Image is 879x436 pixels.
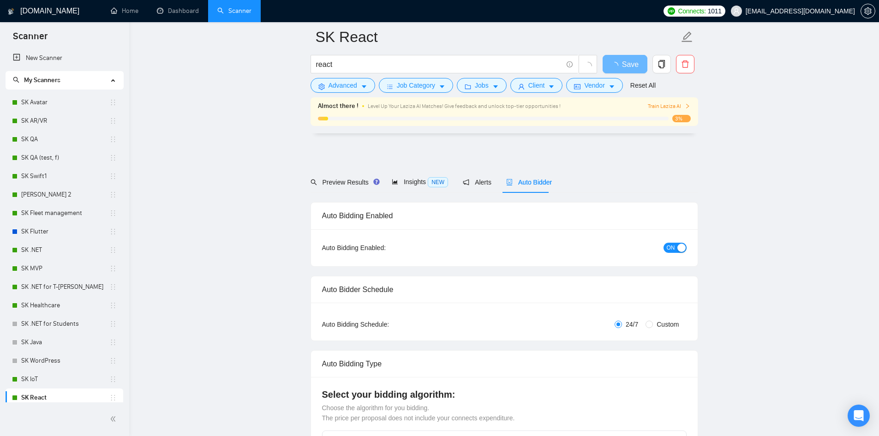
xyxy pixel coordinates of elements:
li: SK Flutter [6,222,123,241]
span: caret-down [548,83,555,90]
span: holder [109,376,117,383]
a: SK Swift1 [21,167,109,185]
span: holder [109,339,117,346]
span: robot [506,179,513,185]
span: caret-down [361,83,367,90]
a: SK MVP [21,259,109,278]
a: SK .NET for Students [21,315,109,333]
a: SK Healthcare [21,296,109,315]
span: edit [681,31,693,43]
a: SK Java [21,333,109,352]
span: delete [676,60,694,68]
div: Tooltip anchor [372,178,381,186]
div: Auto Bidding Type [322,351,687,377]
span: Advanced [329,80,357,90]
span: Vendor [584,80,604,90]
span: Alerts [463,179,491,186]
a: searchScanner [217,7,251,15]
a: SK WordPress [21,352,109,370]
span: double-left [110,414,119,424]
span: idcard [574,83,580,90]
span: Auto Bidder [506,179,552,186]
button: idcardVendorcaret-down [566,78,622,93]
span: loading [611,62,622,69]
span: holder [109,357,117,364]
h4: Select your bidding algorithm: [322,388,687,401]
li: SK Healthcare [6,296,123,315]
a: SK .NET for T-[PERSON_NAME] [21,278,109,296]
span: Connects: [678,6,706,16]
li: SK Java [6,333,123,352]
span: Level Up Your Laziza AI Matches! Give feedback and unlock top-tier opportunities ! [368,103,561,109]
span: 3% [672,115,691,122]
a: SK React [21,388,109,407]
span: holder [109,136,117,143]
span: holder [109,173,117,180]
span: caret-down [439,83,445,90]
a: SK QA (test, f) [21,149,109,167]
span: copy [653,60,670,68]
a: homeHome [111,7,138,15]
input: Scanner name... [316,25,679,48]
span: My Scanners [24,76,60,84]
a: SK AR/VR [21,112,109,130]
span: caret-down [609,83,615,90]
span: notification [463,179,469,185]
li: SK QA [6,130,123,149]
a: [PERSON_NAME] 2 [21,185,109,204]
li: SK IoT [6,370,123,388]
span: Client [528,80,545,90]
span: Scanner [6,30,55,49]
li: SK QA (test, f) [6,149,123,167]
li: SK .NET [6,241,123,259]
button: userClientcaret-down [510,78,563,93]
span: holder [109,154,117,161]
span: loading [584,62,592,70]
span: bars [387,83,393,90]
li: SK Avatar [6,93,123,112]
a: Reset All [630,80,656,90]
span: info-circle [567,61,573,67]
input: Search Freelance Jobs... [316,59,562,70]
span: right [685,103,690,109]
span: folder [465,83,471,90]
li: SK .NET for T-Rex [6,278,123,296]
span: Preview Results [311,179,377,186]
span: holder [109,117,117,125]
span: Almost there ! [318,101,359,111]
span: Insights [392,178,448,185]
a: dashboardDashboard [157,7,199,15]
div: Open Intercom Messenger [848,405,870,427]
span: holder [109,394,117,401]
a: SK Fleet management [21,204,109,222]
a: SK IoT [21,370,109,388]
span: 24/7 [622,319,642,329]
span: NEW [428,177,448,187]
span: holder [109,283,117,291]
span: holder [109,209,117,217]
li: SK AR/VR [6,112,123,130]
div: Auto Bidding Enabled [322,203,687,229]
span: user [518,83,525,90]
button: folderJobscaret-down [457,78,507,93]
li: SK Swift 2 [6,185,123,204]
a: New Scanner [13,49,116,67]
a: SK QA [21,130,109,149]
li: SK WordPress [6,352,123,370]
img: upwork-logo.png [668,7,675,15]
a: SK Avatar [21,93,109,112]
button: delete [676,55,694,73]
span: search [311,179,317,185]
span: search [13,77,19,83]
span: user [733,8,740,14]
span: Custom [653,319,682,329]
span: holder [109,320,117,328]
span: Jobs [475,80,489,90]
button: Save [603,55,647,73]
span: holder [109,191,117,198]
button: setting [861,4,875,18]
button: barsJob Categorycaret-down [379,78,453,93]
span: holder [109,228,117,235]
button: Train Laziza AI [648,102,690,111]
